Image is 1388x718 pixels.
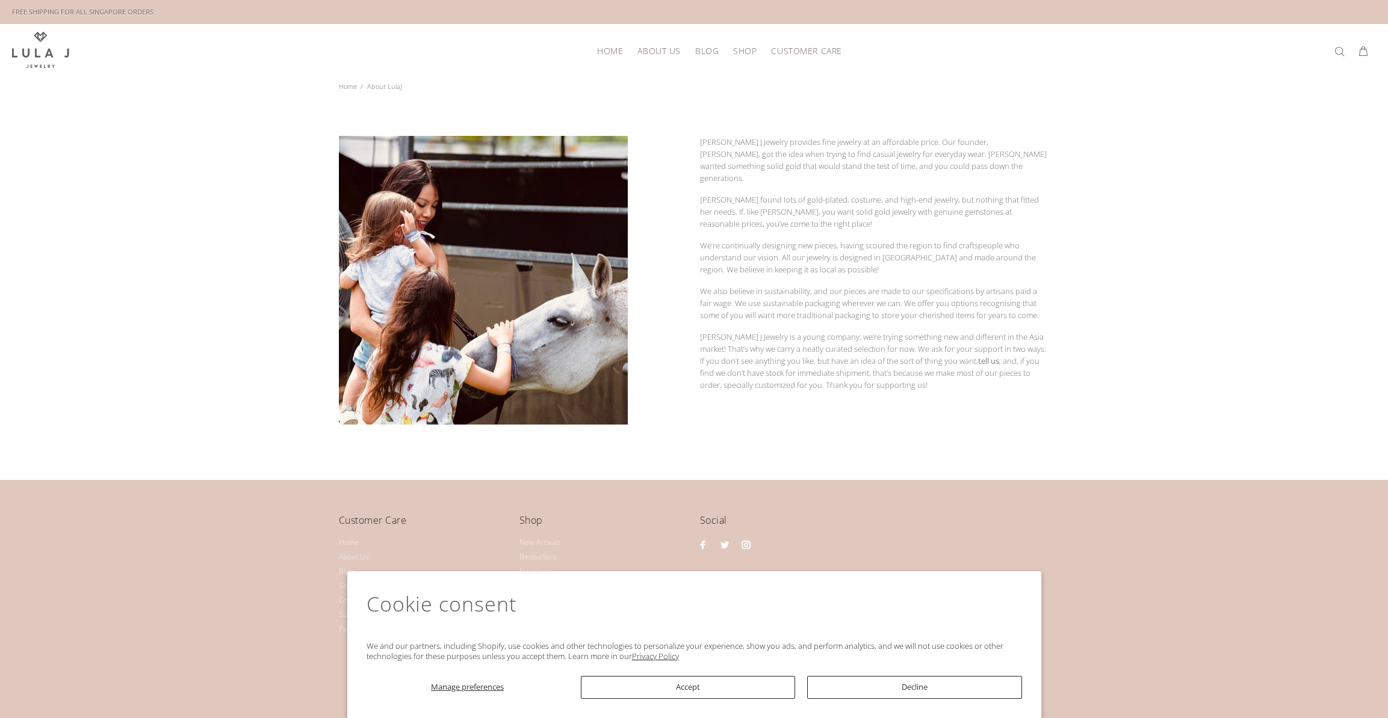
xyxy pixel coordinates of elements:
a: HOME [590,41,630,60]
a: Home [339,535,359,550]
a: Necklaces [519,564,553,578]
button: Accept [581,676,795,699]
button: Decline [807,676,1021,699]
a: Bestsellers [519,550,557,564]
a: Contact Us [339,593,374,607]
button: Manage preferences [366,676,568,699]
a: Blog [339,564,353,578]
h4: Shop [519,512,688,537]
span: CUSTOMER CARE [771,46,841,55]
a: BLOG [688,41,726,60]
h2: Cookie consent [367,591,1022,631]
p: We also believe in sustainability, and our pieces are made to our specifications by artisans paid... [700,285,1049,321]
p: [PERSON_NAME] J Jewelry provides fine jewelry at an affordable price. Our founder, [PERSON_NAME],... [700,136,1049,184]
a: Sizing Guide [339,607,380,622]
a: CUSTOMER CARE [764,41,841,60]
div: FREE SHIPPING FOR ALL SINGAPORE ORDERS [12,5,153,19]
a: ABOUT US [630,41,687,60]
span: BLOG [695,46,719,55]
a: Shipping & Returns [339,578,402,593]
a: Home [339,82,357,91]
a: About Us [339,550,369,564]
a: Packaging & Gift Boxes [339,622,414,636]
span: HOME [597,46,623,55]
p: We’re continually designing new pieces, having scoured the region to find craftspeople who unders... [700,239,1049,275]
span: Manage preferences [431,681,504,692]
span: SHOP [733,46,757,55]
a: SHOP [726,41,764,60]
p: [PERSON_NAME] J Jewelry is a young company; we’re trying something new and different in the Asia ... [700,331,1049,391]
p: We and our partners, including Shopify, use cookies and other technologies to personalize your ex... [367,641,1022,661]
a: Privacy Policy [632,651,679,661]
h4: Social [700,512,1049,537]
li: About LulaJ [361,78,406,95]
p: [PERSON_NAME] found lots of gold-plated, costume, and high-end jewelry, but nothing that fitted h... [700,194,1049,230]
h4: Customer Care [339,512,507,537]
span: ABOUT US [637,46,680,55]
a: New Arrivals [519,535,561,550]
a: tell us [978,355,999,366]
